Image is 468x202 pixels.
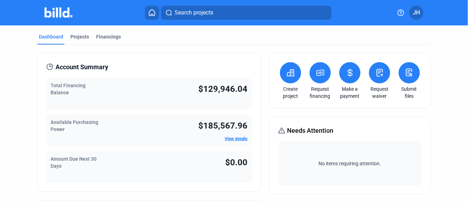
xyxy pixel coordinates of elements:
a: View details [225,136,248,141]
span: $185,567.96 [199,121,248,131]
span: Total Financing Balance [51,83,86,95]
span: No items requiring attention. [281,160,419,167]
span: Search projects [175,8,213,17]
span: Available Purchasing Power [51,119,98,132]
span: Account Summary [55,62,108,72]
a: Request financing [308,85,333,100]
div: Dashboard [39,33,63,40]
span: JH [413,8,420,17]
span: $0.00 [226,158,248,167]
a: Create project [278,85,303,100]
a: Request waiver [367,85,392,100]
button: JH [409,6,423,20]
a: Submit files [397,85,422,100]
div: Financings [96,33,121,40]
img: Billd Company Logo [45,7,72,18]
button: Search projects [161,6,332,20]
span: Needs Attention [287,126,334,136]
span: $129,946.04 [199,84,248,94]
a: Make a payment [338,85,362,100]
div: Projects [70,33,89,40]
span: Amount Due Next 30 Days [51,156,96,169]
